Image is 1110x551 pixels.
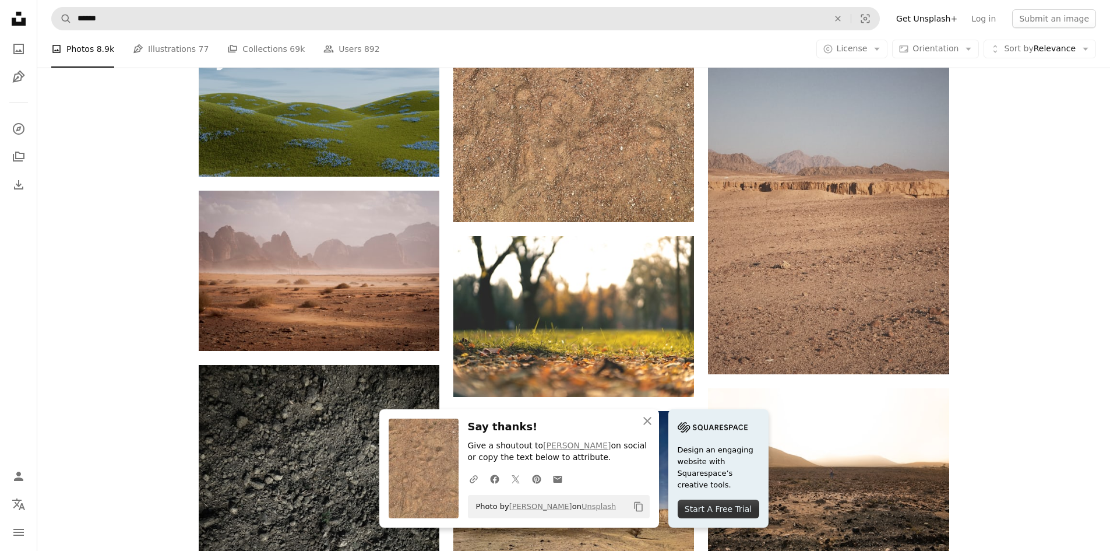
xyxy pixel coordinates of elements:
[453,236,694,397] img: green grass
[199,43,209,55] span: 77
[526,467,547,490] a: Share on Pinterest
[470,497,616,516] span: Photo by on
[199,520,439,531] a: green grass on brown soil
[543,441,611,450] a: [PERSON_NAME]
[984,40,1096,58] button: Sort byRelevance
[199,41,439,177] img: a group of green hills with blue flowers on them
[851,8,879,30] button: Visual search
[708,52,949,374] img: landscape photography of a brown desert
[364,43,380,55] span: 892
[133,30,209,68] a: Illustrations 77
[1004,44,1033,53] span: Sort by
[7,521,30,544] button: Menu
[199,265,439,276] a: dusty desert valley
[678,419,748,436] img: file-1705255347840-230a6ab5bca9image
[7,65,30,89] a: Illustrations
[227,30,305,68] a: Collections 69k
[7,493,30,516] button: Language
[825,8,851,30] button: Clear
[629,497,649,517] button: Copy to clipboard
[668,409,769,528] a: Design an engaging website with Squarespace’s creative tools.Start A Free Trial
[816,40,888,58] button: License
[1004,43,1076,55] span: Relevance
[892,40,979,58] button: Orientation
[468,419,650,436] h3: Say thanks!
[453,311,694,322] a: green grass
[678,500,759,518] div: Start A Free Trial
[708,466,949,476] a: grey field during daytime
[964,9,1003,28] a: Log in
[582,502,616,511] a: Unsplash
[51,7,880,30] form: Find visuals sitewide
[199,104,439,114] a: a group of green hills with blue flowers on them
[484,467,505,490] a: Share on Facebook
[912,44,959,53] span: Orientation
[547,467,568,490] a: Share over email
[7,7,30,33] a: Home — Unsplash
[7,37,30,61] a: Photos
[7,117,30,141] a: Explore
[7,465,30,488] a: Log in / Sign up
[678,444,759,491] span: Design an engaging website with Squarespace’s creative tools.
[889,9,964,28] a: Get Unsplash+
[708,208,949,219] a: landscape photography of a brown desert
[837,44,868,53] span: License
[199,191,439,350] img: dusty desert valley
[290,43,305,55] span: 69k
[505,467,526,490] a: Share on Twitter
[509,502,572,511] a: [PERSON_NAME]
[1012,9,1096,28] button: Submit an image
[323,30,379,68] a: Users 892
[7,145,30,169] a: Collections
[468,440,650,464] p: Give a shoutout to on social or copy the text below to attribute.
[52,8,72,30] button: Search Unsplash
[7,173,30,196] a: Download History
